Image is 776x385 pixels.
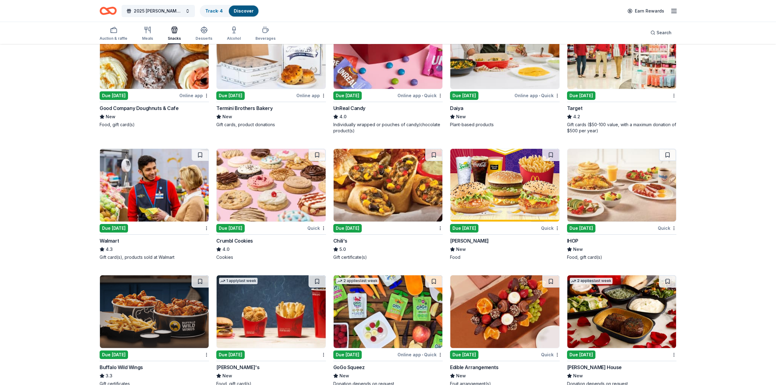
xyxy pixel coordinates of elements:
[658,224,676,232] div: Quick
[450,237,489,244] div: [PERSON_NAME]
[216,364,259,371] div: [PERSON_NAME]'s
[333,122,443,134] div: Individually wrapped or pouches of candy/chocolate product(s)
[456,246,466,253] span: New
[106,113,115,120] span: New
[333,364,365,371] div: GoGo Squeez
[450,91,478,100] div: Due [DATE]
[657,29,672,36] span: Search
[339,246,346,253] span: 5.0
[339,372,349,380] span: New
[100,254,209,260] div: Gift card(s), products sold at Walmart
[567,16,676,89] img: Image for Target
[122,5,195,17] button: 2025 [PERSON_NAME] auction
[106,372,112,380] span: 3.3
[456,113,466,120] span: New
[100,24,127,44] button: Auction & raffle
[567,350,595,359] div: Due [DATE]
[168,36,181,41] div: Snacks
[567,237,578,244] div: IHOP
[333,148,443,260] a: Image for Chili'sDue [DATE]Chili's5.0Gift certificate(s)
[200,5,259,17] button: Track· 4Discover
[573,246,583,253] span: New
[450,224,478,233] div: Due [DATE]
[450,364,498,371] div: Edible Arrangements
[222,372,232,380] span: New
[541,224,560,232] div: Quick
[333,254,443,260] div: Gift certificate(s)
[333,105,365,112] div: UnReal Candy
[216,224,245,233] div: Due [DATE]
[142,24,153,44] button: Meals
[450,149,559,222] img: Image for McDonald's
[570,278,613,284] div: 2 applies last week
[333,237,347,244] div: Chili's
[134,7,183,15] span: 2025 [PERSON_NAME] auction
[339,113,346,120] span: 4.0
[573,372,583,380] span: New
[450,122,559,128] div: Plant-based products
[450,16,559,128] a: Image for DaiyaDue [DATE]Online app•QuickDaiyaNewPlant-based products
[567,16,676,134] a: Image for Target3 applieslast weekDue [DATE]Target4.2Gift cards ($50-100 value, with a maximum do...
[100,16,209,128] a: Image for Good Company Doughnuts & CafeLocalDue [DATE]Online appGood Company Doughnuts & CafeNewF...
[567,149,676,222] img: Image for IHOP
[336,278,379,284] div: 2 applies last week
[100,364,143,371] div: Buffalo Wild Wings
[334,275,442,348] img: Image for GoGo Squeez
[567,254,676,260] div: Food, gift card(s)
[450,148,559,260] a: Image for McDonald'sDue [DATE]Quick[PERSON_NAME]NewFood
[541,351,560,358] div: Quick
[100,105,178,112] div: Good Company Doughnuts & Cafe
[205,8,223,13] a: Track· 4
[222,246,229,253] span: 4.0
[397,351,443,358] div: Online app Quick
[222,113,232,120] span: New
[216,105,273,112] div: Termini Brothers Bakery
[333,16,443,134] a: Image for UnReal Candy5 applieslast weekDue [DATE]Online app•QuickUnReal Candy4.0Individually wra...
[333,350,362,359] div: Due [DATE]
[333,224,362,233] div: Due [DATE]
[100,350,128,359] div: Due [DATE]
[142,36,153,41] div: Meals
[217,149,325,222] img: Image for Crumbl Cookies
[106,246,113,253] span: 4.3
[567,148,676,260] a: Image for IHOPDue [DATE]QuickIHOPNewFood, gift card(s)
[567,364,622,371] div: [PERSON_NAME] House
[216,16,326,128] a: Image for Termini Brothers Bakery5 applieslast weekDue [DATE]Online appTermini Brothers BakeryNew...
[450,350,478,359] div: Due [DATE]
[216,350,245,359] div: Due [DATE]
[168,24,181,44] button: Snacks
[422,352,423,357] span: •
[216,91,245,100] div: Due [DATE]
[100,122,209,128] div: Food, gift card(s)
[196,24,212,44] button: Desserts
[567,122,676,134] div: Gift cards ($50-100 value, with a maximum donation of $500 per year)
[307,224,326,232] div: Quick
[100,148,209,260] a: Image for WalmartDue [DATE]Walmart4.3Gift card(s), products sold at Walmart
[196,36,212,41] div: Desserts
[539,93,540,98] span: •
[255,24,276,44] button: Beverages
[334,16,442,89] img: Image for UnReal Candy
[334,149,442,222] img: Image for Chili's
[227,36,241,41] div: Alcohol
[573,113,580,120] span: 4.2
[397,92,443,99] div: Online app Quick
[456,372,466,380] span: New
[567,105,583,112] div: Target
[450,105,463,112] div: Daiya
[227,24,241,44] button: Alcohol
[567,91,595,100] div: Due [DATE]
[100,16,209,89] img: Image for Good Company Doughnuts & Cafe
[450,275,559,348] img: Image for Edible Arrangements
[216,148,326,260] a: Image for Crumbl CookiesDue [DATE]QuickCrumbl Cookies4.0Cookies
[100,36,127,41] div: Auction & raffle
[216,254,326,260] div: Cookies
[450,16,559,89] img: Image for Daiya
[646,27,676,39] button: Search
[216,237,253,244] div: Crumbl Cookies
[100,237,119,244] div: Walmart
[219,278,258,284] div: 1 apply last week
[255,36,276,41] div: Beverages
[100,275,209,348] img: Image for Buffalo Wild Wings
[514,92,560,99] div: Online app Quick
